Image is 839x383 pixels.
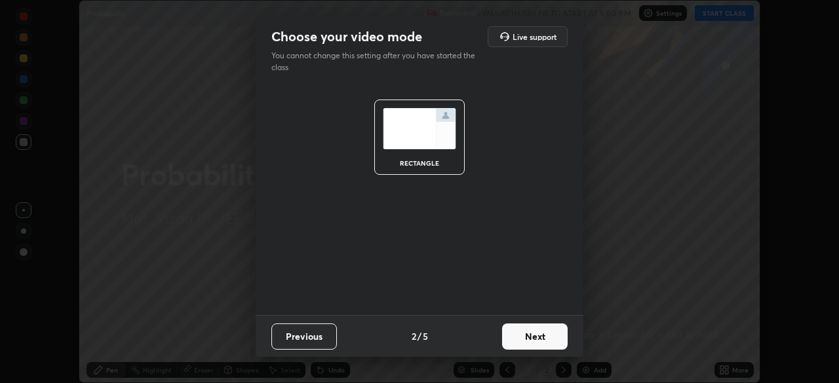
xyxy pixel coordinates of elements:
[393,160,446,166] div: rectangle
[271,28,422,45] h2: Choose your video mode
[418,329,421,343] h4: /
[412,329,416,343] h4: 2
[383,108,456,149] img: normalScreenIcon.ae25ed63.svg
[271,323,337,350] button: Previous
[271,50,484,73] p: You cannot change this setting after you have started the class
[423,329,428,343] h4: 5
[502,323,568,350] button: Next
[513,33,556,41] h5: Live support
